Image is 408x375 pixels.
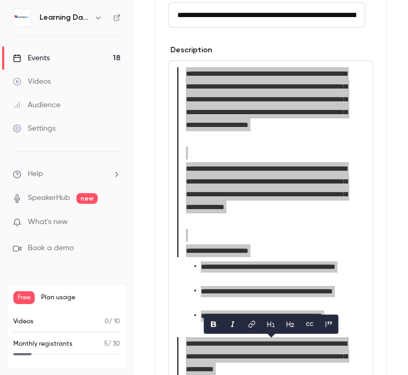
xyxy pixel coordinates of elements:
iframe: Noticeable Trigger [108,218,121,227]
span: Help [28,169,43,180]
span: 5 [104,341,108,347]
span: Book a demo [28,243,74,254]
span: new [76,193,98,204]
div: Events [13,53,50,63]
div: Audience [13,100,60,110]
a: SpeakerHub [28,193,70,204]
span: What's new [28,217,68,228]
p: / 30 [104,339,120,349]
p: Monthly registrants [13,339,73,349]
h6: Learning Days [40,12,90,23]
li: help-dropdown-opener [13,169,121,180]
span: Free [13,291,35,304]
button: italic [224,316,241,333]
button: bold [205,316,222,333]
label: Description [168,45,212,55]
img: Learning Days [13,9,30,26]
span: Plan usage [41,293,120,302]
div: Settings [13,123,56,134]
p: Videos [13,317,34,326]
p: / 10 [105,317,120,326]
button: link [244,316,261,333]
div: Videos [13,76,51,87]
button: blockquote [320,316,338,333]
span: 0 [105,318,109,325]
